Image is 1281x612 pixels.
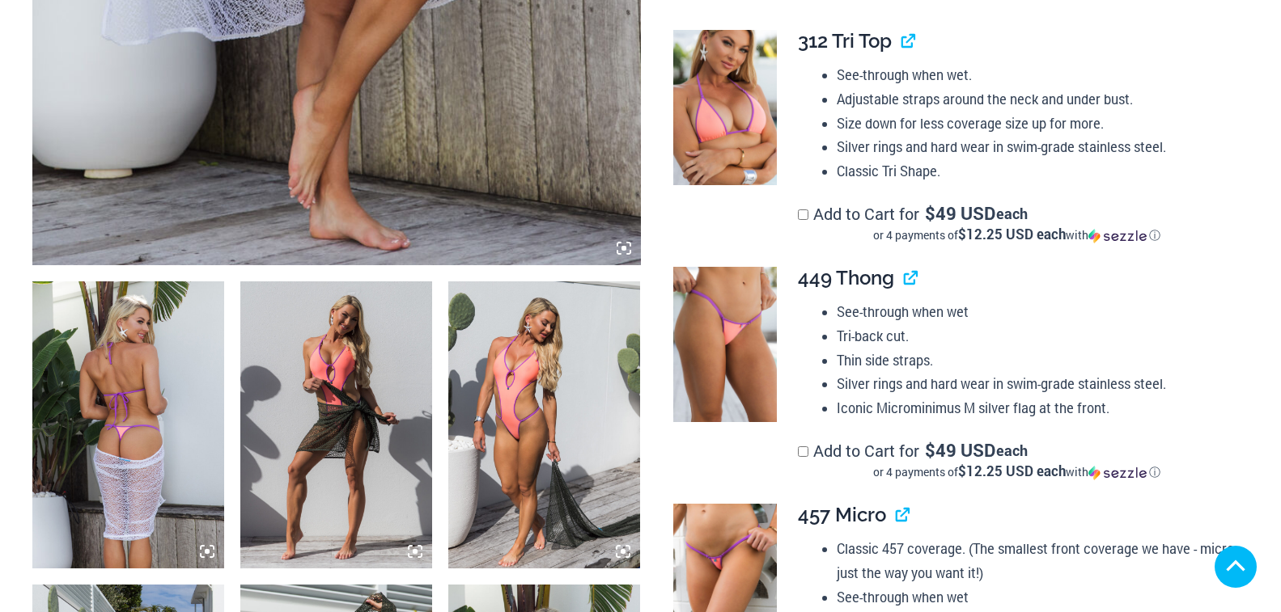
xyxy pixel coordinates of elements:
[240,281,432,569] img: Wild Card Neon Bliss 819 One Piece St Martin 5996 Sarong 06
[837,63,1235,87] li: See-through when wet.
[996,205,1028,222] span: each
[798,209,808,220] input: Add to Cart for$49 USD eachor 4 payments of$12.25 USD eachwithSezzle Click to learn more about Se...
[837,112,1235,136] li: Size down for less coverage size up for more.
[958,462,1066,480] span: $12.25 USD each
[837,324,1235,348] li: Tri-back cut.
[837,396,1235,420] li: Iconic Microminimus M silver flag at the front.
[798,29,892,53] span: 312 Tri Top
[448,281,640,569] img: Wild Card Neon Bliss 819 One Piece St Martin 5996 Sarong 08
[798,464,1236,480] div: or 4 payments of$12.25 USD eachwithSezzle Click to learn more about Sezzle
[837,348,1235,373] li: Thin side straps.
[1088,466,1147,480] img: Sezzle
[1088,229,1147,243] img: Sezzle
[798,446,808,457] input: Add to Cart for$49 USD eachor 4 payments of$12.25 USD eachwithSezzle Click to learn more about Se...
[798,464,1236,480] div: or 4 payments of with
[925,201,935,225] span: $
[673,267,777,422] img: Wild Card Neon Bliss 449 Thong 01
[925,205,995,222] span: 49 USD
[837,372,1235,396] li: Silver rings and hard wear in swim-grade stainless steel.
[837,135,1235,159] li: Silver rings and hard wear in swim-grade stainless steel.
[837,87,1235,112] li: Adjustable straps around the neck and under bust.
[837,159,1235,184] li: Classic Tri Shape.
[925,438,935,462] span: $
[837,585,1235,610] li: See-through when wet
[925,442,995,458] span: 49 USD
[958,225,1066,243] span: $12.25 USD each
[798,440,1236,480] label: Add to Cart for
[798,227,1236,243] div: or 4 payments of$12.25 USD eachwithSezzle Click to learn more about Sezzle
[837,300,1235,324] li: See-through when wet
[32,281,224,569] img: Wild Card Neon Bliss 819 One Piece St Martin 5996 Sarong 04
[798,203,1236,243] label: Add to Cart for
[673,30,777,185] img: Wild Card Neon Bliss 312 Top 03
[798,227,1236,243] div: or 4 payments of with
[798,266,894,289] span: 449 Thong
[837,537,1235,585] li: Classic 457 coverage. (The smallest front coverage we have - micro just the way you want it!)
[798,503,886,526] span: 457 Micro
[996,442,1028,458] span: each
